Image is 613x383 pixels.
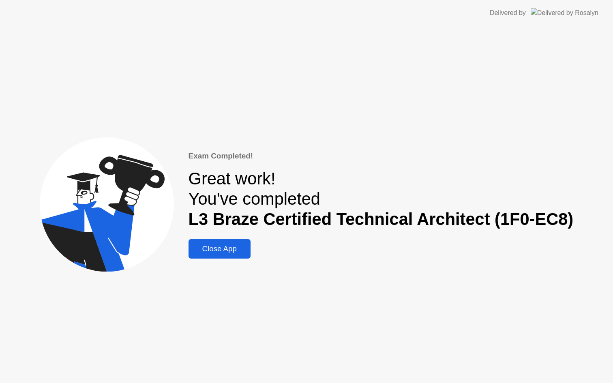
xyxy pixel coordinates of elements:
button: Close App [189,239,251,259]
div: Close App [191,244,248,253]
img: Delivered by Rosalyn [531,8,598,17]
div: Great work! You've completed [189,169,574,229]
div: Exam Completed! [189,150,574,162]
b: L3 Braze Certified Technical Architect (1F0-EC8) [189,210,574,229]
div: Delivered by [490,8,526,18]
